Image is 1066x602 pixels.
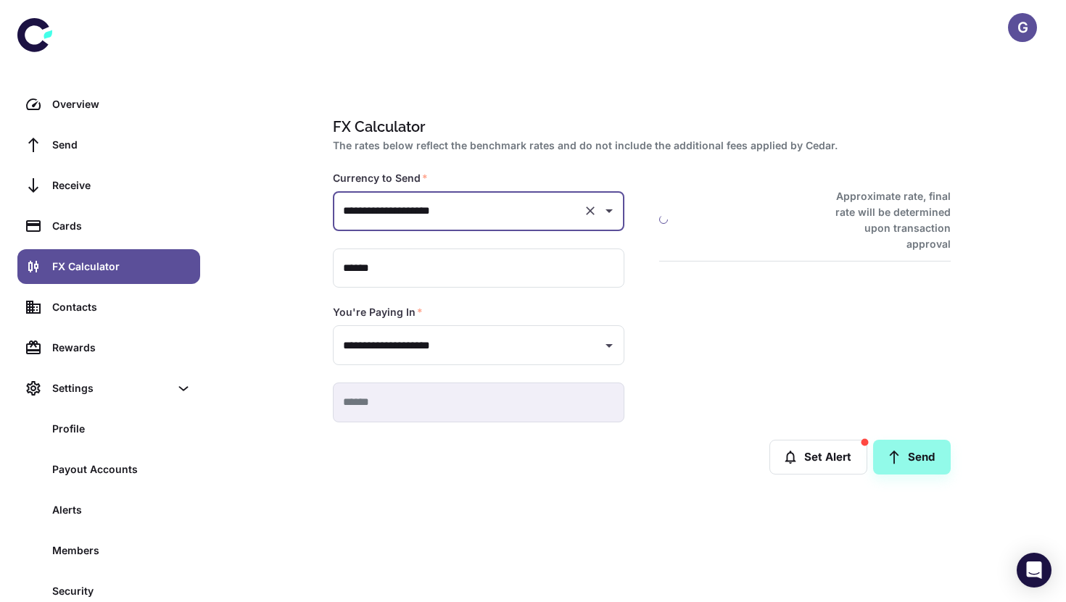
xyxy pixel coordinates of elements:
[52,421,191,437] div: Profile
[52,340,191,356] div: Rewards
[1008,13,1037,42] button: G
[52,259,191,275] div: FX Calculator
[17,330,200,365] a: Rewards
[52,583,191,599] div: Security
[333,171,428,185] label: Currency to Send
[769,440,867,475] button: Set Alert
[52,380,170,396] div: Settings
[17,290,200,325] a: Contacts
[17,168,200,203] a: Receive
[52,218,191,234] div: Cards
[52,543,191,559] div: Members
[17,371,200,406] div: Settings
[17,209,200,243] a: Cards
[599,201,619,221] button: Open
[333,305,423,319] label: You're Paying In
[17,249,200,284] a: FX Calculator
[52,461,191,477] div: Payout Accounts
[17,411,200,446] a: Profile
[333,116,945,138] h1: FX Calculator
[17,127,200,162] a: Send
[599,335,619,356] button: Open
[52,177,191,193] div: Receive
[17,533,200,568] a: Members
[17,493,200,527] a: Alerts
[52,502,191,518] div: Alerts
[819,188,951,252] h6: Approximate rate, final rate will be determined upon transaction approval
[17,87,200,122] a: Overview
[52,299,191,315] div: Contacts
[1017,553,1051,588] div: Open Intercom Messenger
[873,440,951,475] a: Send
[52,137,191,153] div: Send
[580,201,600,221] button: Clear
[17,452,200,487] a: Payout Accounts
[52,96,191,112] div: Overview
